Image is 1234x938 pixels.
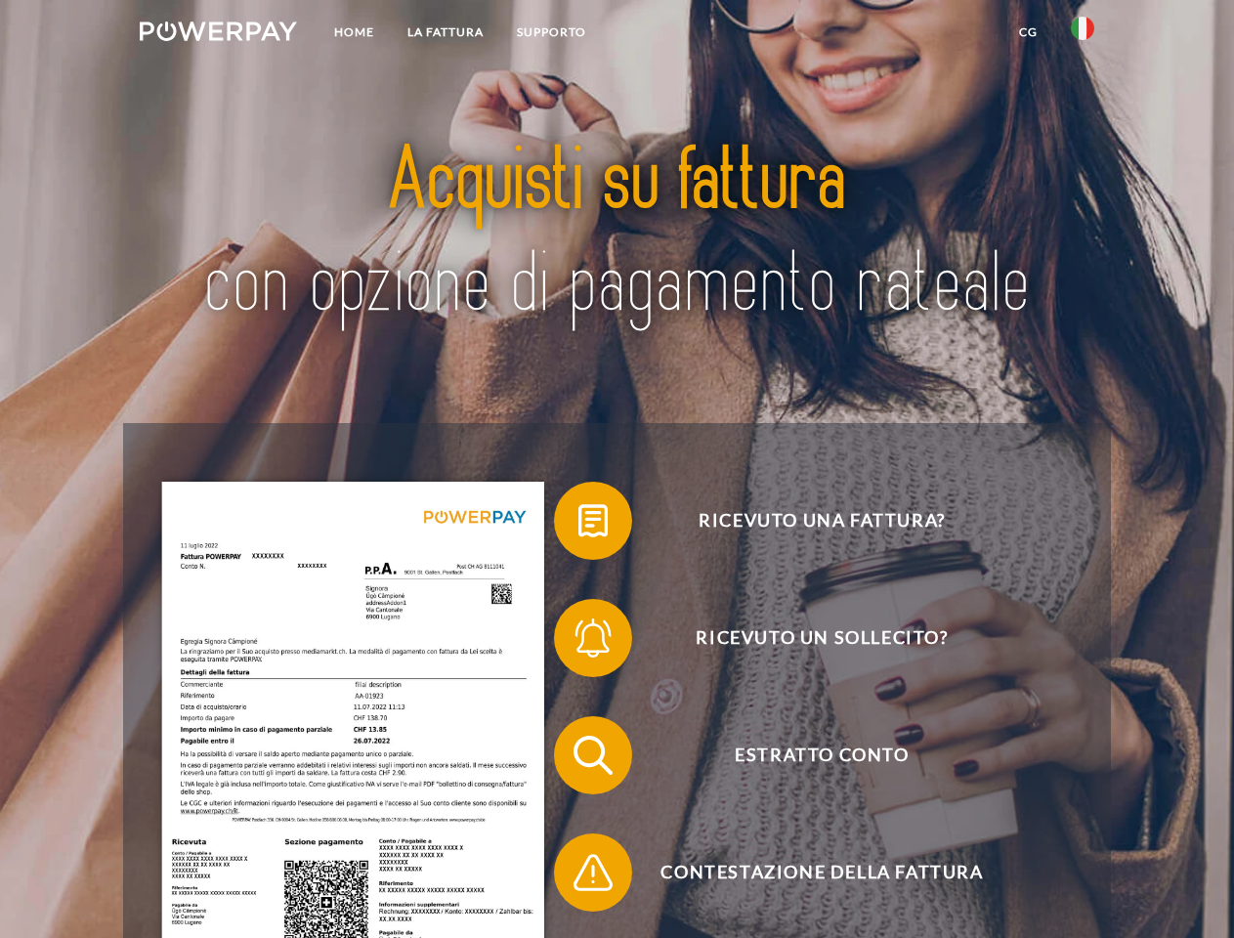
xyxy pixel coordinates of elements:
[582,482,1061,560] span: Ricevuto una fattura?
[187,94,1047,374] img: title-powerpay_it.svg
[554,599,1062,677] button: Ricevuto un sollecito?
[554,716,1062,794] button: Estratto conto
[582,833,1061,912] span: Contestazione della fattura
[569,614,617,662] img: qb_bell.svg
[391,15,500,50] a: LA FATTURA
[500,15,603,50] a: Supporto
[554,482,1062,560] button: Ricevuto una fattura?
[1071,17,1094,40] img: it
[569,731,617,780] img: qb_search.svg
[1002,15,1054,50] a: CG
[569,848,617,897] img: qb_warning.svg
[140,21,297,41] img: logo-powerpay-white.svg
[554,833,1062,912] button: Contestazione della fattura
[569,496,617,545] img: qb_bill.svg
[582,599,1061,677] span: Ricevuto un sollecito?
[582,716,1061,794] span: Estratto conto
[318,15,391,50] a: Home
